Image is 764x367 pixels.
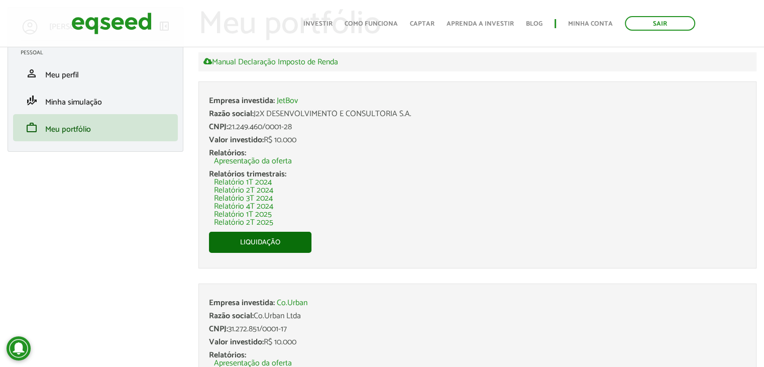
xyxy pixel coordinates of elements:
li: Minha simulação [13,87,178,114]
a: Relatório 4T 2024 [214,203,273,211]
a: Minha conta [568,21,613,27]
span: Relatórios trimestrais: [209,167,286,181]
span: Minha simulação [45,96,102,109]
span: CNPJ: [209,120,228,134]
div: J2X DESENVOLVIMENTO E CONSULTORIA S.A. [209,110,746,118]
a: Aprenda a investir [447,21,514,27]
a: Sair [625,16,695,31]
span: Meu perfil [45,68,79,82]
span: Valor investido: [209,335,264,349]
li: Meu perfil [13,60,178,87]
div: R$ 10.000 [209,136,746,144]
span: Empresa investida: [209,94,275,108]
span: Relatórios: [209,146,246,160]
a: Captar [410,21,434,27]
span: Meu portfólio [45,123,91,136]
a: Relatório 1T 2024 [214,178,272,187]
span: Empresa investida: [209,296,275,310]
div: 21.249.460/0001-28 [209,123,746,131]
div: Co.Urban Ltda [209,312,746,320]
li: Meu portfólio [13,114,178,141]
h2: Pessoal [21,50,178,56]
span: Valor investido: [209,133,264,147]
span: Razão social: [209,309,254,323]
div: R$ 10.000 [209,338,746,346]
a: Relatório 2T 2024 [214,187,273,195]
a: Relatório 1T 2025 [214,211,272,219]
span: person [26,67,38,79]
a: Relatório 3T 2024 [214,195,273,203]
a: Apresentação da oferta [214,157,292,165]
span: finance_mode [26,95,38,107]
a: finance_modeMinha simulação [21,95,170,107]
span: Relatórios: [209,348,246,362]
a: Liquidação [209,232,311,253]
span: work [26,122,38,134]
a: Relatório 2T 2025 [214,219,273,227]
a: personMeu perfil [21,67,170,79]
a: Co.Urban [277,299,307,307]
a: Investir [303,21,333,27]
span: CNPJ: [209,322,228,336]
a: Como funciona [345,21,398,27]
a: Blog [526,21,542,27]
span: Razão social: [209,107,254,121]
img: EqSeed [71,10,152,37]
a: workMeu portfólio [21,122,170,134]
a: JetBov [277,97,298,105]
a: Manual Declaração Imposto de Renda [203,57,338,66]
div: 31.272.851/0001-17 [209,325,746,333]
